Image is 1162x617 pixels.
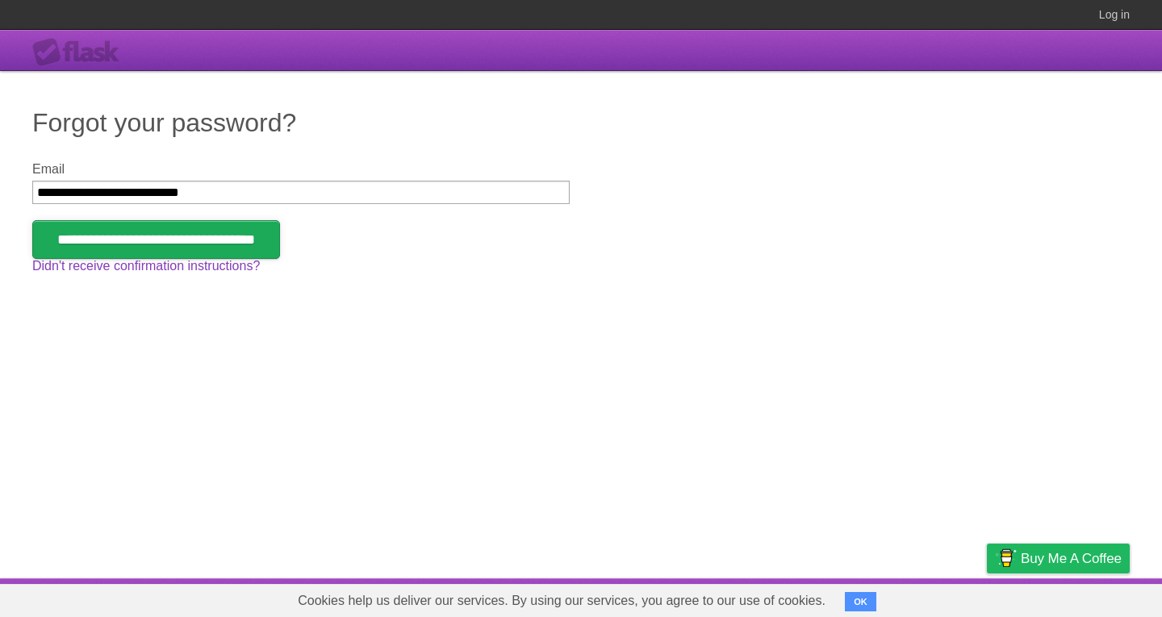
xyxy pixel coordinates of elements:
[772,582,806,613] a: About
[1028,582,1130,613] a: Suggest a feature
[32,259,260,273] a: Didn't receive confirmation instructions?
[32,38,129,67] div: Flask
[282,585,842,617] span: Cookies help us deliver our services. By using our services, you agree to our use of cookies.
[987,544,1130,573] a: Buy me a coffee
[32,103,1130,142] h1: Forgot your password?
[911,582,947,613] a: Terms
[1021,544,1122,573] span: Buy me a coffee
[32,162,570,177] label: Email
[966,582,1008,613] a: Privacy
[845,592,876,611] button: OK
[995,544,1017,572] img: Buy me a coffee
[826,582,891,613] a: Developers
